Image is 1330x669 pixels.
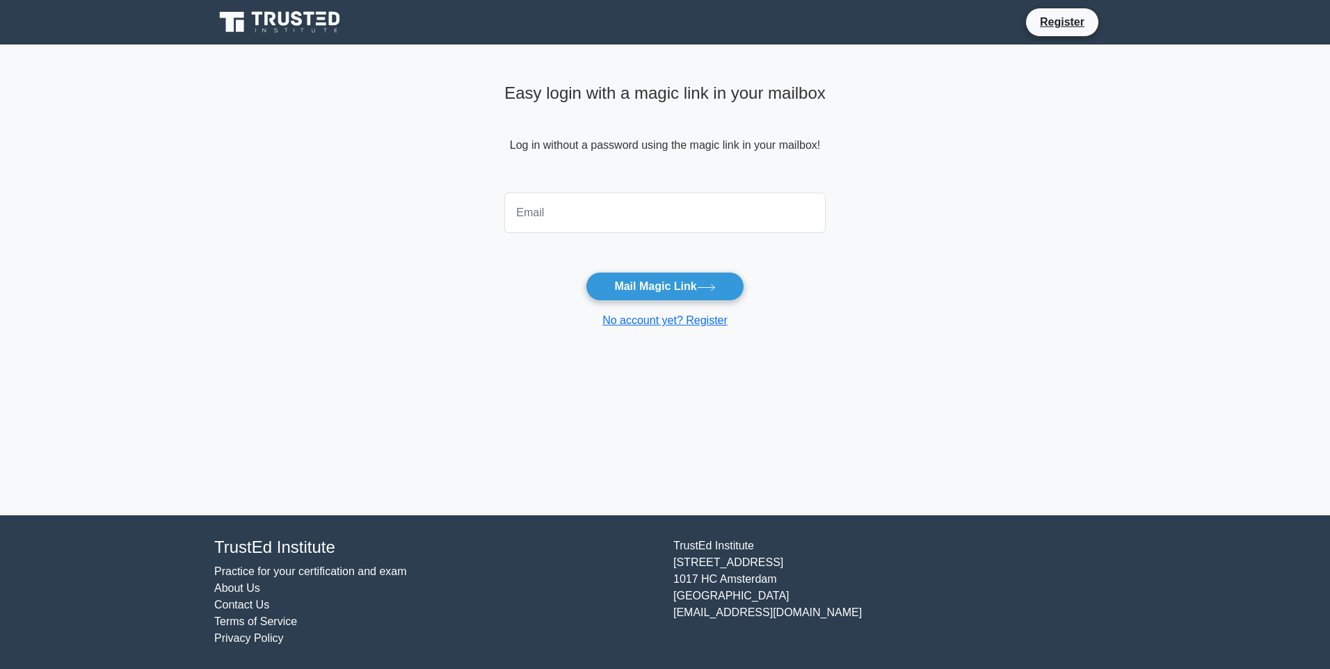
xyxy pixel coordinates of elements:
[665,538,1124,647] div: TrustEd Institute [STREET_ADDRESS] 1017 HC Amsterdam [GEOGRAPHIC_DATA] [EMAIL_ADDRESS][DOMAIN_NAME]
[214,632,284,644] a: Privacy Policy
[504,83,826,104] h4: Easy login with a magic link in your mailbox
[214,582,260,594] a: About Us
[602,314,728,326] a: No account yet? Register
[1032,13,1093,31] a: Register
[214,565,407,577] a: Practice for your certification and exam
[504,193,826,233] input: Email
[214,599,269,611] a: Contact Us
[214,538,657,558] h4: TrustEd Institute
[214,615,297,627] a: Terms of Service
[586,272,744,301] button: Mail Magic Link
[504,78,826,187] div: Log in without a password using the magic link in your mailbox!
